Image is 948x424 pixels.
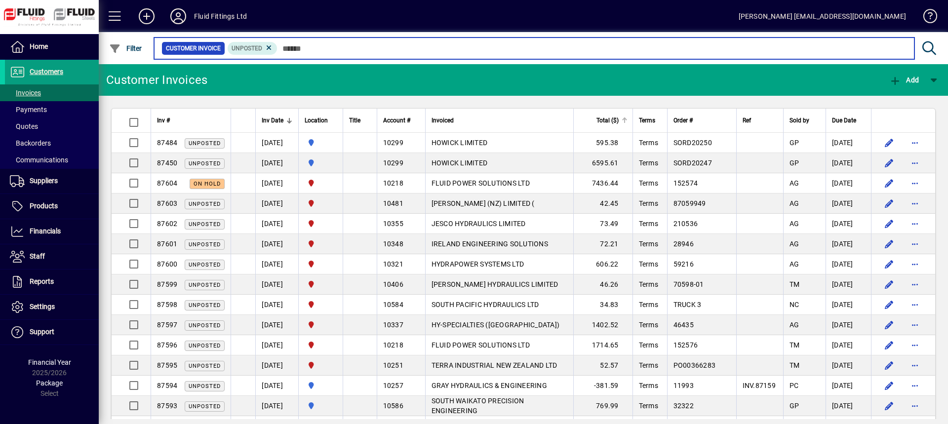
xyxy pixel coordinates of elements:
[10,139,51,147] span: Backorders
[790,115,820,126] div: Sold by
[826,193,871,214] td: [DATE]
[305,157,337,168] span: AUCKLAND
[157,341,177,349] span: 87596
[573,315,632,335] td: 1402.52
[790,115,809,126] span: Sold by
[30,227,61,235] span: Financials
[36,379,63,387] span: Package
[189,241,221,248] span: Unposted
[639,199,658,207] span: Terms
[432,341,530,349] span: FLUID POWER SOLUTIONS LTD
[673,341,698,349] span: 152576
[30,68,63,76] span: Customers
[262,115,283,126] span: Inv Date
[673,220,698,228] span: 210536
[881,357,897,373] button: Edit
[790,159,799,167] span: GP
[907,195,923,211] button: More options
[5,320,99,345] a: Support
[131,7,162,25] button: Add
[673,240,694,248] span: 28946
[432,115,567,126] div: Invoiced
[573,355,632,376] td: 52.57
[639,361,658,369] span: Terms
[255,214,298,234] td: [DATE]
[907,256,923,272] button: More options
[639,220,658,228] span: Terms
[383,382,403,389] span: 10257
[916,2,936,34] a: Knowledge Base
[189,383,221,389] span: Unposted
[189,221,221,228] span: Unposted
[889,76,919,84] span: Add
[157,139,177,147] span: 87484
[881,276,897,292] button: Edit
[157,260,177,268] span: 87600
[881,135,897,151] button: Edit
[887,71,921,89] button: Add
[907,398,923,414] button: More options
[166,43,221,53] span: Customer Invoice
[573,274,632,295] td: 46.26
[907,276,923,292] button: More options
[383,139,403,147] span: 10299
[255,396,298,416] td: [DATE]
[10,89,41,97] span: Invoices
[305,299,337,310] span: CHRISTCHURCH
[881,236,897,252] button: Edit
[432,159,488,167] span: HOWICK LIMITED
[573,214,632,234] td: 73.49
[573,295,632,315] td: 34.83
[5,35,99,59] a: Home
[5,219,99,244] a: Financials
[907,155,923,171] button: More options
[157,179,177,187] span: 87604
[305,115,337,126] div: Location
[349,115,360,126] span: Title
[790,199,799,207] span: AG
[157,280,177,288] span: 87599
[305,279,337,290] span: CHRISTCHURCH
[432,220,526,228] span: JESCO HYDRAULICS LIMITED
[826,173,871,193] td: [DATE]
[432,397,524,415] span: SOUTH WAIKATO PRECISION ENGINEERING
[673,301,702,308] span: TRUCK 3
[573,254,632,274] td: 606.22
[5,84,99,101] a: Invoices
[639,115,655,126] span: Terms
[639,260,658,268] span: Terms
[639,280,658,288] span: Terms
[673,159,712,167] span: SORD20247
[673,260,694,268] span: 59216
[639,301,658,308] span: Terms
[573,153,632,173] td: 6595.61
[349,115,370,126] div: Title
[5,152,99,168] a: Communications
[826,396,871,416] td: [DATE]
[383,280,403,288] span: 10406
[157,240,177,248] span: 87601
[383,321,403,329] span: 10337
[907,135,923,151] button: More options
[790,139,799,147] span: GP
[432,199,535,207] span: [PERSON_NAME] (NZ) LIMITED (
[28,358,71,366] span: Financial Year
[881,378,897,393] button: Edit
[580,115,628,126] div: Total ($)
[639,402,658,410] span: Terms
[255,193,298,214] td: [DATE]
[832,115,865,126] div: Due Date
[383,115,419,126] div: Account #
[305,198,337,209] span: CHRISTCHURCH
[573,193,632,214] td: 42.45
[255,315,298,335] td: [DATE]
[383,115,410,126] span: Account #
[5,194,99,219] a: Products
[790,341,800,349] span: TM
[826,295,871,315] td: [DATE]
[255,335,298,355] td: [DATE]
[228,42,277,55] mat-chip: Customer Invoice Status: Unposted
[383,240,403,248] span: 10348
[157,115,225,126] div: Inv #
[189,302,221,308] span: Unposted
